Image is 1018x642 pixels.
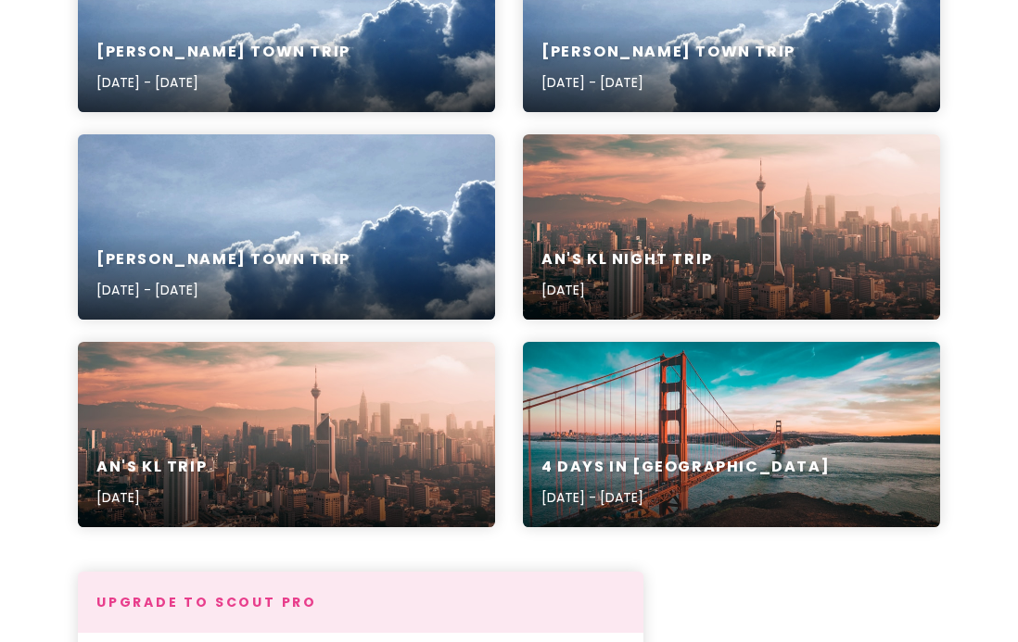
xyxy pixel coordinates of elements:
[96,594,625,611] h4: Upgrade to Scout Pro
[523,342,940,527] a: 4 Days in [GEOGRAPHIC_DATA][DATE] - [DATE]
[541,43,795,62] h6: [PERSON_NAME] Town Trip
[78,342,495,527] a: aerial view of buildings during daytimeAn's KL Trip[DATE]
[523,134,940,320] a: aerial view of buildings during daytimeAn's KL Night Trip[DATE]
[541,280,713,300] p: [DATE]
[96,72,350,93] p: [DATE] - [DATE]
[78,134,495,320] a: white and gray clouds during daytime[PERSON_NAME] Town Trip[DATE] - [DATE]
[541,250,713,270] h6: An's KL Night Trip
[96,280,350,300] p: [DATE] - [DATE]
[96,487,207,508] p: [DATE]
[541,72,795,93] p: [DATE] - [DATE]
[96,43,350,62] h6: [PERSON_NAME] Town Trip
[96,250,350,270] h6: [PERSON_NAME] Town Trip
[96,458,207,477] h6: An's KL Trip
[541,458,830,477] h6: 4 Days in [GEOGRAPHIC_DATA]
[541,487,830,508] p: [DATE] - [DATE]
